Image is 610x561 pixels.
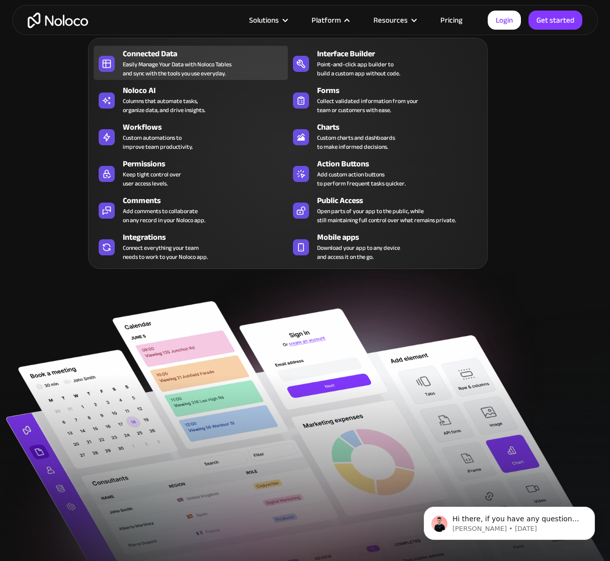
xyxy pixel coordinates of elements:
a: Mobile appsDownload your app to any deviceand access it on the go. [288,229,482,263]
a: IntegrationsConnect everything your teamneeds to work to your Noloco app. [94,229,288,263]
div: Interface Builder [317,48,487,60]
div: Solutions [237,14,299,27]
div: Action Buttons [317,158,487,170]
div: Columns that automate tasks, organize data, and drive insights. [123,97,205,115]
a: Login [488,11,521,30]
iframe: Intercom notifications message [409,486,610,556]
a: FormsCollect validated information from yourteam or customers with ease. [288,82,482,117]
div: Easily Manage Your Data with Noloco Tables and sync with the tools you use everyday. [123,60,232,78]
a: PermissionsKeep tight control overuser access levels. [94,156,288,190]
div: Add comments to collaborate on any record in your Noloco app. [123,207,205,225]
div: Noloco AI [123,84,292,97]
div: Add custom action buttons to perform frequent tasks quicker. [317,170,406,188]
h1: Custom No-Code Business Apps Platform [10,63,600,71]
a: WorkflowsCustom automations toimprove team productivity. [94,119,288,153]
div: Connect everything your team needs to work to your Noloco app. [123,243,208,261]
div: Platform [299,14,361,27]
div: Custom automations to improve team productivity. [123,133,193,151]
div: Platform [312,14,341,27]
div: Custom charts and dashboards to make informed decisions. [317,133,395,151]
a: home [28,13,88,28]
div: Keep tight control over user access levels. [123,170,181,188]
a: Pricing [428,14,475,27]
a: CommentsAdd comments to collaborateon any record in your Noloco app. [94,193,288,227]
div: Open parts of your app to the public, while still maintaining full control over what remains priv... [317,207,456,225]
div: Permissions [123,158,292,170]
a: Connected DataEasily Manage Your Data with Noloco Tablesand sync with the tools you use everyday. [94,46,288,80]
div: Resources [361,14,428,27]
div: Forms [317,84,487,97]
div: Workflows [123,121,292,133]
div: Mobile apps [317,231,487,243]
nav: Platform [88,24,488,269]
div: Connected Data [123,48,292,60]
a: Action ButtonsAdd custom action buttonsto perform frequent tasks quicker. [288,156,482,190]
div: Point-and-click app builder to build a custom app without code. [317,60,400,78]
a: Interface BuilderPoint-and-click app builder tobuild a custom app without code. [288,46,482,80]
a: ChartsCustom charts and dashboardsto make informed decisions. [288,119,482,153]
div: Public Access [317,195,487,207]
a: Noloco AIColumns that automate tasks,organize data, and drive insights. [94,82,288,117]
div: Comments [123,195,292,207]
div: Collect validated information from your team or customers with ease. [317,97,418,115]
a: Public AccessOpen parts of your app to the public, whilestill maintaining full control over what ... [288,193,482,227]
h2: Business Apps for Teams [10,81,600,161]
div: Integrations [123,231,292,243]
span: Download your app to any device and access it on the go. [317,243,400,261]
a: Get started [528,11,582,30]
div: Resources [373,14,408,27]
div: Solutions [249,14,279,27]
div: Charts [317,121,487,133]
